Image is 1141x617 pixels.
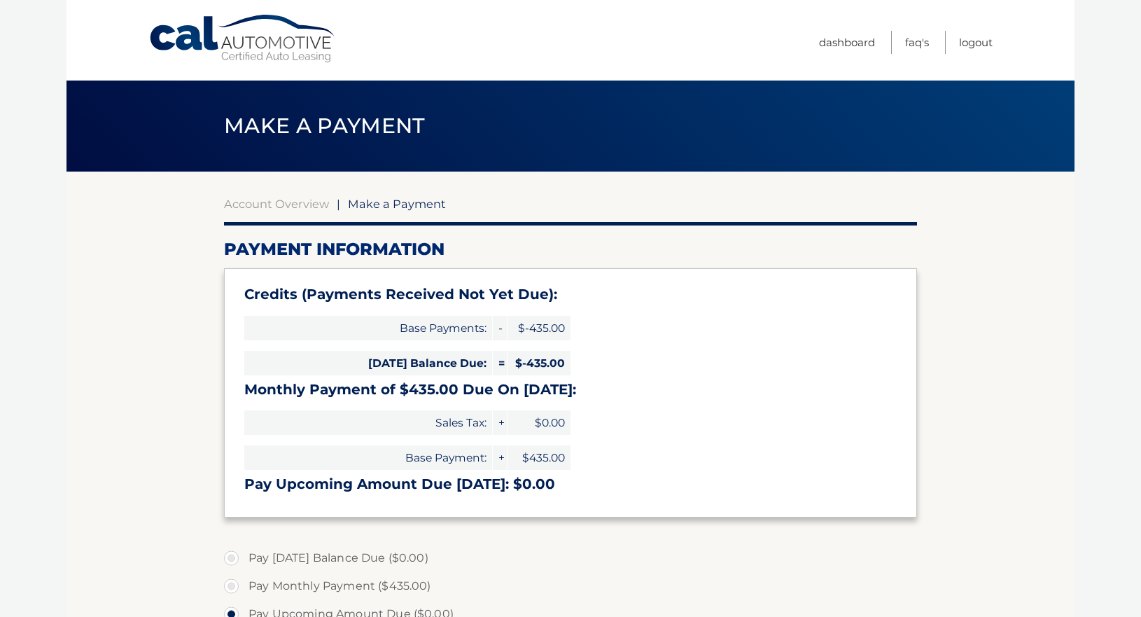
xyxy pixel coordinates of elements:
h3: Monthly Payment of $435.00 Due On [DATE]: [244,381,897,398]
a: Cal Automotive [148,14,337,64]
span: Make a Payment [348,197,446,211]
h3: Pay Upcoming Amount Due [DATE]: $0.00 [244,476,897,493]
a: Account Overview [224,197,329,211]
a: Dashboard [819,31,875,54]
a: Logout [959,31,993,54]
label: Pay [DATE] Balance Due ($0.00) [224,544,917,572]
label: Pay Monthly Payment ($435.00) [224,572,917,600]
a: FAQ's [905,31,929,54]
h2: Payment Information [224,239,917,260]
span: $0.00 [507,410,570,435]
span: + [493,410,507,435]
span: Base Payment: [244,445,492,470]
span: = [493,351,507,375]
span: - [493,316,507,340]
span: $435.00 [507,445,570,470]
span: + [493,445,507,470]
span: | [337,197,340,211]
span: Make a Payment [224,113,425,139]
span: [DATE] Balance Due: [244,351,492,375]
span: $-435.00 [507,316,570,340]
span: $-435.00 [507,351,570,375]
span: Sales Tax: [244,410,492,435]
h3: Credits (Payments Received Not Yet Due): [244,286,897,303]
span: Base Payments: [244,316,492,340]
